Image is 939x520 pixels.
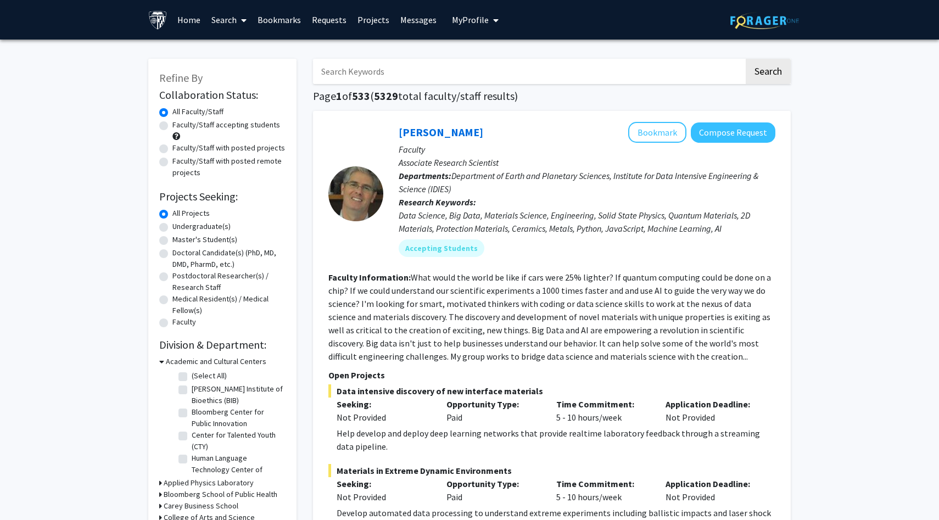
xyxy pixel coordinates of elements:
b: Departments: [399,170,451,181]
h3: Carey Business School [164,500,238,512]
label: (Select All) [192,370,227,382]
div: Not Provided [337,490,430,504]
p: Time Commitment: [556,398,650,411]
span: Data intensive discovery of new interface materials [328,384,775,398]
div: Not Provided [657,477,767,504]
label: Undergraduate(s) [172,221,231,232]
p: Time Commitment: [556,477,650,490]
button: Search [746,59,791,84]
button: Compose Request to David Elbert [691,122,775,143]
label: Bloomberg Center for Public Innovation [192,406,283,429]
b: Research Keywords: [399,197,476,208]
h3: Academic and Cultural Centers [166,356,266,367]
p: Opportunity Type: [446,398,540,411]
a: Search [206,1,252,39]
label: All Projects [172,208,210,219]
h2: Division & Department: [159,338,286,351]
h3: Applied Physics Laboratory [164,477,254,489]
div: Help develop and deploy deep learning networks that provide realtime laboratory feedback through ... [337,427,775,453]
h2: Projects Seeking: [159,190,286,203]
div: Not Provided [657,398,767,424]
a: Requests [306,1,352,39]
span: Materials in Extreme Dynamic Environments [328,464,775,477]
label: Faculty/Staff accepting students [172,119,280,131]
label: Faculty/Staff with posted remote projects [172,155,286,178]
span: 1 [336,89,342,103]
iframe: Chat [8,471,47,512]
p: Seeking: [337,477,430,490]
b: Faculty Information: [328,272,411,283]
p: Faculty [399,143,775,156]
label: Human Language Technology Center of Excellence (HLTCOE) [192,452,283,487]
div: Not Provided [337,411,430,424]
div: Paid [438,398,548,424]
label: Doctoral Candidate(s) (PhD, MD, DMD, PharmD, etc.) [172,247,286,270]
label: Faculty/Staff with posted projects [172,142,285,154]
span: 533 [352,89,370,103]
p: Seeking: [337,398,430,411]
a: [PERSON_NAME] [399,125,483,139]
label: Medical Resident(s) / Medical Fellow(s) [172,293,286,316]
label: Faculty [172,316,196,328]
fg-read-more: What would the world be like if cars were 25% lighter? If quantum computing could be done on a ch... [328,272,771,362]
p: Opportunity Type: [446,477,540,490]
div: 5 - 10 hours/week [548,398,658,424]
div: Data Science, Big Data, Materials Science, Engineering, Solid State Physics, Quantum Materials, 2... [399,209,775,235]
label: [PERSON_NAME] Institute of Bioethics (BIB) [192,383,283,406]
label: Center for Talented Youth (CTY) [192,429,283,452]
label: All Faculty/Staff [172,106,223,118]
label: Master's Student(s) [172,234,237,245]
a: Bookmarks [252,1,306,39]
h2: Collaboration Status: [159,88,286,102]
a: Home [172,1,206,39]
span: 5329 [374,89,398,103]
img: ForagerOne Logo [730,12,799,29]
h1: Page of ( total faculty/staff results) [313,90,791,103]
label: Postdoctoral Researcher(s) / Research Staff [172,270,286,293]
p: Associate Research Scientist [399,156,775,169]
span: Refine By [159,71,203,85]
mat-chip: Accepting Students [399,239,484,257]
span: Department of Earth and Planetary Sciences, Institute for Data Intensive Engineering & Science (I... [399,170,758,194]
h3: Bloomberg School of Public Health [164,489,277,500]
input: Search Keywords [313,59,744,84]
div: Paid [438,477,548,504]
p: Application Deadline: [666,398,759,411]
a: Messages [395,1,442,39]
button: Add David Elbert to Bookmarks [628,122,686,143]
span: My Profile [452,14,489,25]
a: Projects [352,1,395,39]
p: Open Projects [328,368,775,382]
div: 5 - 10 hours/week [548,477,658,504]
p: Application Deadline: [666,477,759,490]
img: Johns Hopkins University Logo [148,10,167,30]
